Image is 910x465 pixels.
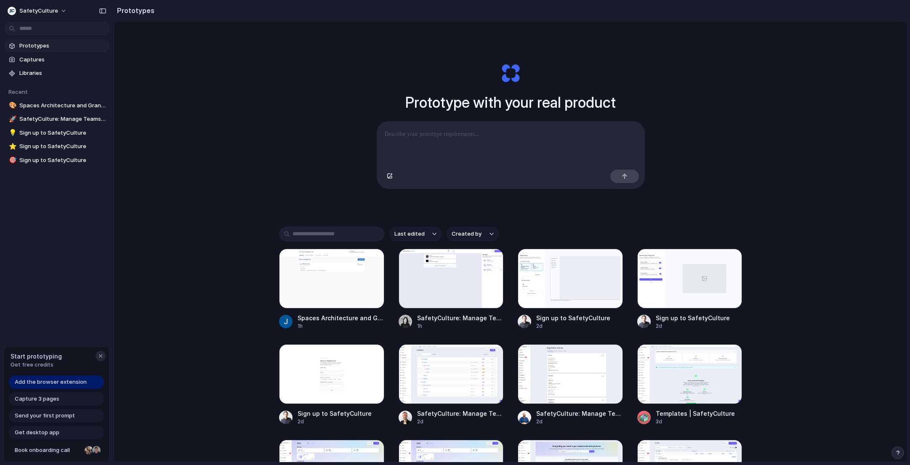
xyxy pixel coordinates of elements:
[8,115,16,123] button: 🚀
[9,375,104,389] a: Add the browser extension
[9,101,15,110] div: 🎨
[15,446,81,454] span: Book onboarding call
[19,115,106,123] span: SafetyCulture: Manage Teams and Inspection Data
[19,69,106,77] span: Libraries
[4,4,71,18] button: SafetyCulture
[536,322,610,330] div: 2d
[9,142,15,151] div: ⭐
[19,7,58,15] span: SafetyCulture
[298,409,372,418] div: Sign up to SafetyCulture
[8,142,16,151] button: ⭐
[518,249,623,330] a: Sign up to SafetyCultureSign up to SafetyCulture2d
[8,88,28,95] span: Recent
[11,352,62,361] span: Start prototyping
[279,249,384,330] a: Spaces Architecture and Granular Control SystemSpaces Architecture and Granular Control System1h
[656,314,730,322] div: Sign up to SafetyCulture
[84,445,94,455] div: Nicole Kubica
[298,322,384,330] div: 1h
[279,344,384,425] a: Sign up to SafetyCultureSign up to SafetyCulture2d
[15,395,59,403] span: Capture 3 pages
[452,230,482,238] span: Created by
[19,56,106,64] span: Captures
[536,409,623,418] div: SafetyCulture: Manage Teams and Inspection Data | SafetyCulture
[536,418,623,425] div: 2d
[637,344,742,425] a: Templates | SafetyCultureTemplates | SafetyCulture3d
[417,409,504,418] div: SafetyCulture: Manage Teams and Inspection Data | SafetyCulture
[19,101,106,110] span: Spaces Architecture and Granular Control System
[4,127,109,139] a: 💡Sign up to SafetyCulture
[4,67,109,80] a: Libraries
[4,53,109,66] a: Captures
[656,409,735,418] div: Templates | SafetyCulture
[405,91,616,114] h1: Prototype with your real product
[447,227,499,241] button: Created by
[298,418,372,425] div: 2d
[4,40,109,52] a: Prototypes
[8,101,16,110] button: 🎨
[9,128,15,138] div: 💡
[4,154,109,167] a: 🎯Sign up to SafetyCulture
[9,444,104,457] a: Book onboarding call
[656,322,730,330] div: 2d
[417,418,504,425] div: 2d
[399,344,504,425] a: SafetyCulture: Manage Teams and Inspection Data | SafetyCultureSafetyCulture: Manage Teams and In...
[8,129,16,137] button: 💡
[9,114,15,124] div: 🚀
[19,142,106,151] span: Sign up to SafetyCulture
[91,445,101,455] div: Christian Iacullo
[11,361,62,369] span: Get free credits
[518,344,623,425] a: SafetyCulture: Manage Teams and Inspection Data | SafetyCultureSafetyCulture: Manage Teams and In...
[536,314,610,322] div: Sign up to SafetyCulture
[19,129,106,137] span: Sign up to SafetyCulture
[298,314,384,322] div: Spaces Architecture and Granular Control System
[417,314,504,322] div: SafetyCulture: Manage Teams and Inspection Data
[4,113,109,125] a: 🚀SafetyCulture: Manage Teams and Inspection Data
[15,428,59,437] span: Get desktop app
[4,140,109,153] a: ⭐Sign up to SafetyCulture
[394,230,425,238] span: Last edited
[15,412,75,420] span: Send your first prompt
[9,155,15,165] div: 🎯
[637,249,742,330] a: Sign up to SafetyCultureSign up to SafetyCulture2d
[389,227,442,241] button: Last edited
[4,99,109,112] a: 🎨Spaces Architecture and Granular Control System
[656,418,735,425] div: 3d
[417,322,504,330] div: 1h
[19,42,106,50] span: Prototypes
[9,426,104,439] a: Get desktop app
[15,378,87,386] span: Add the browser extension
[19,156,106,165] span: Sign up to SafetyCulture
[8,156,16,165] button: 🎯
[114,5,154,16] h2: Prototypes
[399,249,504,330] a: SafetyCulture: Manage Teams and Inspection DataSafetyCulture: Manage Teams and Inspection Data1h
